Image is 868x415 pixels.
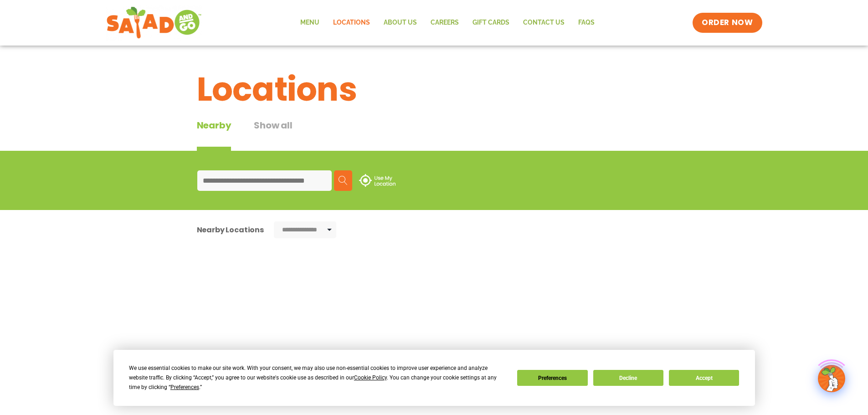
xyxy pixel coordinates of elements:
span: Preferences [170,384,199,390]
img: new-SAG-logo-768×292 [106,5,202,41]
button: Preferences [517,370,587,386]
img: search.svg [339,176,348,185]
h1: Locations [197,65,672,114]
div: We use essential cookies to make our site work. With your consent, we may also use non-essential ... [129,364,506,392]
a: Locations [326,12,377,33]
button: Show all [254,118,292,151]
div: Nearby Locations [197,224,264,236]
a: About Us [377,12,424,33]
a: GIFT CARDS [466,12,516,33]
img: use-location.svg [359,174,395,187]
a: ORDER NOW [693,13,762,33]
button: Accept [669,370,739,386]
a: FAQs [571,12,601,33]
a: Menu [293,12,326,33]
nav: Menu [293,12,601,33]
div: Nearby [197,118,231,151]
a: Careers [424,12,466,33]
div: Tabbed content [197,118,315,151]
span: ORDER NOW [702,17,753,28]
button: Decline [593,370,663,386]
div: Cookie Consent Prompt [113,350,755,406]
span: Cookie Policy [354,374,387,381]
a: Contact Us [516,12,571,33]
